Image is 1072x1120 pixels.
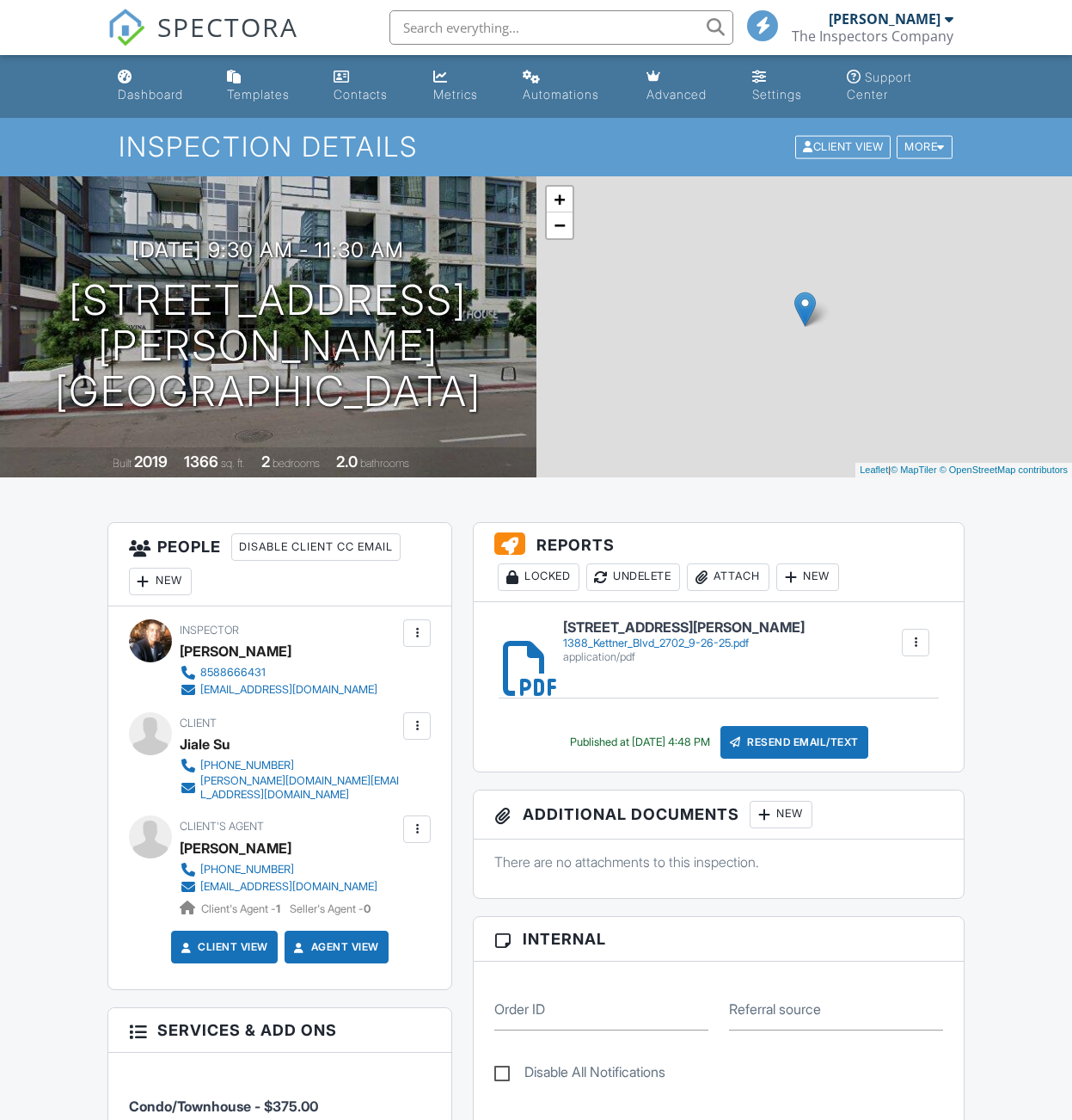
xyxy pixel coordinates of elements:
div: application/pdf [563,650,805,664]
div: More [897,136,953,159]
div: Locked [498,563,579,591]
div: [PHONE_NUMBER] [200,863,294,877]
div: Attach [687,563,769,591]
div: 2.0 [336,452,358,471]
div: New [129,568,192,595]
a: Settings [745,62,825,111]
div: [PERSON_NAME] [180,638,291,664]
a: Automations (Basic) [516,62,626,111]
h3: Reports [474,523,964,602]
a: Zoom in [547,187,573,212]
div: Automations [523,87,599,102]
a: Zoom out [547,212,573,238]
span: Client's Agent - [201,902,283,915]
span: Inspector [180,624,239,637]
a: Agent View [291,938,379,956]
div: Advanced [646,87,707,102]
div: [PERSON_NAME] [829,10,940,28]
a: [PHONE_NUMBER] [180,861,377,878]
h1: [STREET_ADDRESS][PERSON_NAME] [GEOGRAPHIC_DATA] [28,278,509,414]
div: Settings [752,87,802,102]
div: Undelete [586,563,680,591]
h3: Internal [474,917,964,962]
span: Condo/Townhouse - $375.00 [129,1098,318,1115]
h3: Services & Add ons [108,1008,452,1053]
div: Contacts [334,87,388,102]
a: Support Center [840,62,962,111]
label: Disable All Notifications [494,1064,665,1086]
div: Disable Client CC Email [231,533,401,561]
span: sq. ft. [221,457,245,470]
a: Client View [177,938,268,956]
strong: 1 [276,902,280,915]
a: 8588666431 [180,664,377,681]
h3: Additional Documents [474,791,964,840]
a: © OpenStreetMap contributors [940,465,1068,475]
div: [EMAIL_ADDRESS][DOMAIN_NAME] [200,683,377,697]
label: Referral source [729,1000,821,1018]
h6: [STREET_ADDRESS][PERSON_NAME] [563,620,805,636]
div: Jiale Su [180,731,230,757]
span: SPECTORA [157,9,298,45]
a: [PHONE_NUMBER] [180,757,400,774]
div: Published at [DATE] 4:48 PM [570,735,710,749]
div: [PERSON_NAME][DOMAIN_NAME][EMAIL_ADDRESS][DOMAIN_NAME] [200,774,400,802]
div: Resend Email/Text [720,726,868,759]
span: Client's Agent [180,820,264,833]
a: [EMAIL_ADDRESS][DOMAIN_NAME] [180,878,377,895]
span: bedrooms [273,457,320,470]
a: [STREET_ADDRESS][PERSON_NAME] 1388_Kettner_Blvd_2702_9-26-25.pdf application/pdf [563,620,805,664]
span: bathrooms [360,457,409,470]
div: 2 [261,452,270,471]
span: Built [113,457,132,470]
a: [PERSON_NAME][DOMAIN_NAME][EMAIL_ADDRESS][DOMAIN_NAME] [180,774,400,802]
div: Client View [795,136,891,159]
a: © MapTiler [891,465,937,475]
strong: 0 [364,902,371,915]
h1: Inspection Details [119,132,954,162]
span: Seller's Agent - [290,902,371,915]
a: [PERSON_NAME] [180,835,291,861]
div: New [776,563,839,591]
div: 2019 [134,452,168,471]
a: Dashboard [111,62,206,111]
div: [EMAIL_ADDRESS][DOMAIN_NAME] [200,880,377,894]
a: Templates [220,62,313,111]
a: Advanced [640,62,732,111]
p: There are no attachments to this inspection. [494,852,943,871]
div: 8588666431 [200,666,266,680]
div: Dashboard [118,87,183,102]
input: Search everything... [389,10,733,45]
h3: [DATE] 9:30 am - 11:30 am [132,238,404,262]
a: Client View [793,139,895,152]
a: Metrics [426,62,502,111]
a: [EMAIL_ADDRESS][DOMAIN_NAME] [180,681,377,698]
a: Leaflet [860,465,888,475]
div: The Inspectors Company [792,28,953,45]
h3: People [108,523,452,606]
a: Contacts [327,62,413,111]
label: Order ID [494,1000,545,1018]
div: | [855,463,1072,477]
div: [PHONE_NUMBER] [200,759,294,772]
div: 1366 [184,452,218,471]
a: SPECTORA [107,23,298,59]
img: The Best Home Inspection Software - Spectora [107,9,145,46]
div: 1388_Kettner_Blvd_2702_9-26-25.pdf [563,637,805,650]
div: Metrics [433,87,478,102]
div: Support Center [847,70,912,102]
div: Templates [227,87,290,102]
span: Client [180,717,217,729]
div: New [750,801,812,828]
